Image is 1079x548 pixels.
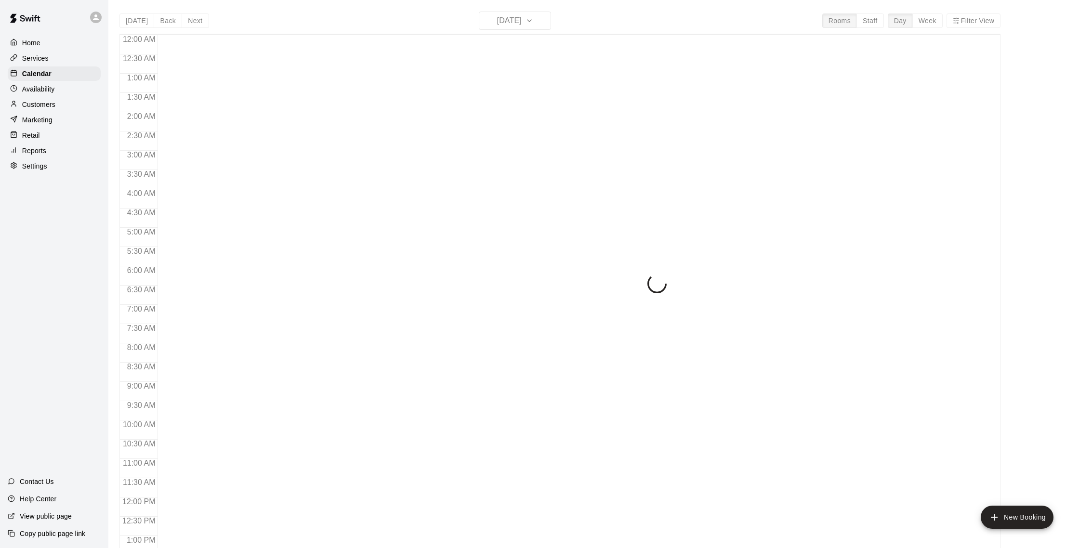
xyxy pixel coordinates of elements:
span: 12:00 AM [120,35,158,43]
p: Retail [22,130,40,140]
span: 11:30 AM [120,478,158,486]
span: 9:30 AM [125,401,158,409]
p: Services [22,53,49,63]
span: 12:00 PM [120,497,158,506]
a: Home [8,36,101,50]
span: 12:30 AM [120,54,158,63]
p: Home [22,38,40,48]
span: 2:00 AM [125,112,158,120]
span: 12:30 PM [120,517,158,525]
span: 7:00 AM [125,305,158,313]
a: Settings [8,159,101,173]
span: 9:00 AM [125,382,158,390]
p: Settings [22,161,47,171]
a: Customers [8,97,101,112]
a: Marketing [8,113,101,127]
a: Retail [8,128,101,143]
span: 11:00 AM [120,459,158,467]
span: 3:00 AM [125,151,158,159]
span: 2:30 AM [125,131,158,140]
span: 3:30 AM [125,170,158,178]
p: Help Center [20,494,56,504]
p: Reports [22,146,46,156]
a: Services [8,51,101,65]
span: 10:30 AM [120,440,158,448]
span: 4:30 AM [125,209,158,217]
span: 10:00 AM [120,420,158,429]
button: add [981,506,1053,529]
span: 1:00 AM [125,74,158,82]
p: Contact Us [20,477,54,486]
span: 4:00 AM [125,189,158,197]
span: 6:00 AM [125,266,158,274]
p: View public page [20,511,72,521]
a: Calendar [8,66,101,81]
p: Availability [22,84,55,94]
p: Calendar [22,69,52,78]
span: 6:30 AM [125,286,158,294]
a: Availability [8,82,101,96]
p: Marketing [22,115,53,125]
span: 8:00 AM [125,343,158,352]
a: Reports [8,144,101,158]
span: 5:30 AM [125,247,158,255]
span: 8:30 AM [125,363,158,371]
p: Customers [22,100,55,109]
p: Copy public page link [20,529,85,538]
span: 5:00 AM [125,228,158,236]
span: 1:30 AM [125,93,158,101]
span: 7:30 AM [125,324,158,332]
span: 1:00 PM [124,536,158,544]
